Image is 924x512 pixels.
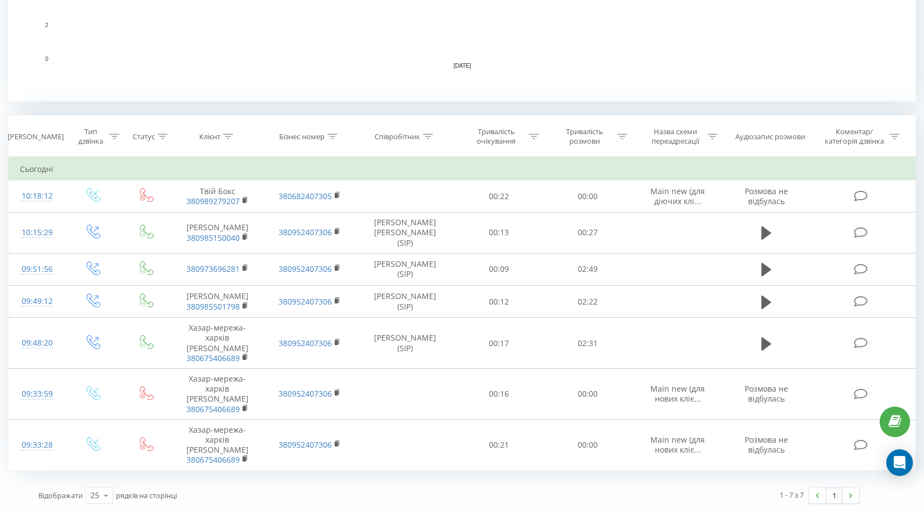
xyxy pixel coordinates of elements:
a: 380952407306 [279,263,332,274]
a: 380952407306 [279,388,332,399]
div: 09:51:56 [20,258,54,280]
td: 00:13 [455,212,543,254]
a: 380675406689 [186,353,240,363]
td: 00:22 [455,180,543,212]
div: 09:33:59 [20,383,54,405]
div: Назва схеми переадресації [645,127,705,146]
td: 00:00 [543,419,632,470]
span: Main new (для нових кліє... [650,383,705,404]
td: 02:22 [543,286,632,318]
div: Тривалість очікування [467,127,526,146]
td: [PERSON_NAME] (SIP) [356,286,455,318]
text: 2 [45,22,48,28]
a: 380682407305 [279,191,332,201]
a: 380952407306 [279,338,332,348]
a: 380989279207 [186,196,240,206]
td: Твій Бокс [171,180,264,212]
td: 00:09 [455,253,543,285]
div: Аудіозапис розмови [735,132,805,141]
td: 00:12 [455,286,543,318]
div: Співробітник [375,132,420,141]
td: 00:00 [543,180,632,212]
div: 1 - 7 з 7 [780,489,804,500]
div: Коментар/категорія дзвінка [822,127,887,146]
a: 380952407306 [279,227,332,237]
span: Відображати [38,490,83,500]
div: Клієнт [199,132,220,141]
div: Бізнес номер [279,132,325,141]
td: Хазар-мережа-харків [PERSON_NAME] [171,368,264,419]
text: [DATE] [453,63,471,69]
td: Хазар-мережа-харків [PERSON_NAME] [171,318,264,369]
div: 09:33:28 [20,434,54,456]
span: рядків на сторінці [116,490,177,500]
span: Main new (для нових кліє... [650,434,705,455]
td: 00:00 [543,368,632,419]
td: 00:27 [543,212,632,254]
span: Розмова не відбулась [745,186,788,206]
div: 10:18:12 [20,185,54,207]
div: Тривалість розмови [555,127,614,146]
td: [PERSON_NAME] [PERSON_NAME] (SIP) [356,212,455,254]
span: Розмова не відбулась [745,383,788,404]
td: 02:31 [543,318,632,369]
div: 25 [90,490,99,501]
a: 380985501798 [186,301,240,312]
td: 00:17 [455,318,543,369]
span: Main new (для діючих клі... [650,186,705,206]
td: 00:16 [455,368,543,419]
div: Статус [133,132,155,141]
div: 09:49:12 [20,291,54,312]
div: Open Intercom Messenger [886,449,913,476]
a: 380675406689 [186,454,240,465]
span: Розмова не відбулась [745,434,788,455]
a: 380985150040 [186,232,240,243]
td: 00:21 [455,419,543,470]
td: Хазар-мережа-харків [PERSON_NAME] [171,419,264,470]
td: [PERSON_NAME] (SIP) [356,318,455,369]
div: [PERSON_NAME] [8,132,64,141]
div: Тип дзвінка [75,127,106,146]
td: [PERSON_NAME] (SIP) [356,253,455,285]
a: 1 [826,488,842,503]
div: 10:15:29 [20,222,54,244]
td: [PERSON_NAME] [171,286,264,318]
td: 02:49 [543,253,632,285]
td: Сьогодні [9,158,916,180]
a: 380952407306 [279,296,332,307]
div: 09:48:20 [20,332,54,354]
a: 380675406689 [186,404,240,414]
a: 380952407306 [279,439,332,450]
text: 0 [45,56,48,62]
td: [PERSON_NAME] [171,212,264,254]
a: 380973696281 [186,263,240,274]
